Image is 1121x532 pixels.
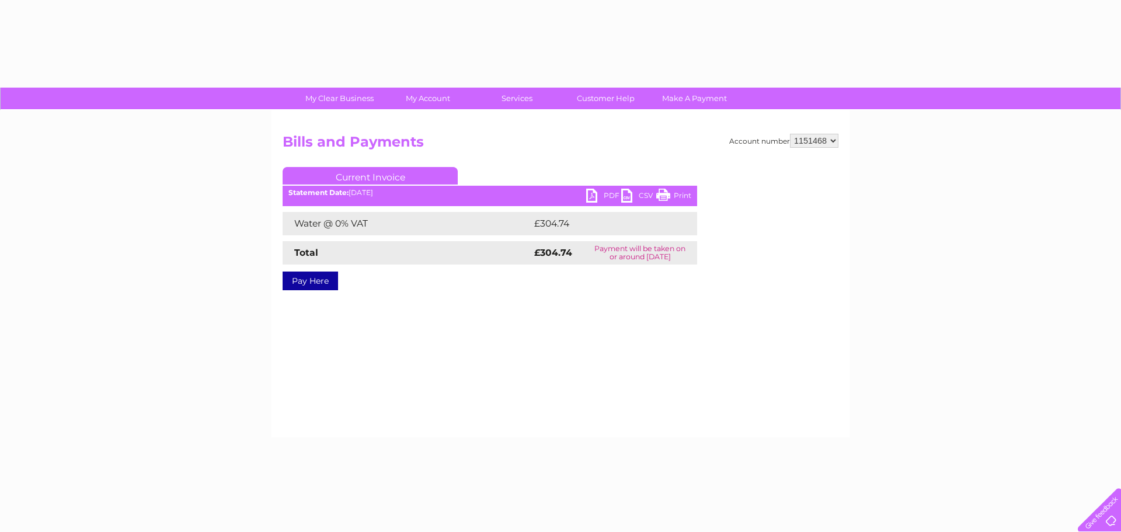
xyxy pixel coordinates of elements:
[283,189,697,197] div: [DATE]
[534,247,572,258] strong: £304.74
[531,212,677,235] td: £304.74
[294,247,318,258] strong: Total
[621,189,656,206] a: CSV
[656,189,691,206] a: Print
[283,167,458,185] a: Current Invoice
[586,189,621,206] a: PDF
[469,88,565,109] a: Services
[288,188,349,197] b: Statement Date:
[558,88,654,109] a: Customer Help
[583,241,697,265] td: Payment will be taken on or around [DATE]
[283,134,838,156] h2: Bills and Payments
[380,88,476,109] a: My Account
[283,212,531,235] td: Water @ 0% VAT
[646,88,743,109] a: Make A Payment
[291,88,388,109] a: My Clear Business
[729,134,838,148] div: Account number
[283,272,338,290] a: Pay Here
